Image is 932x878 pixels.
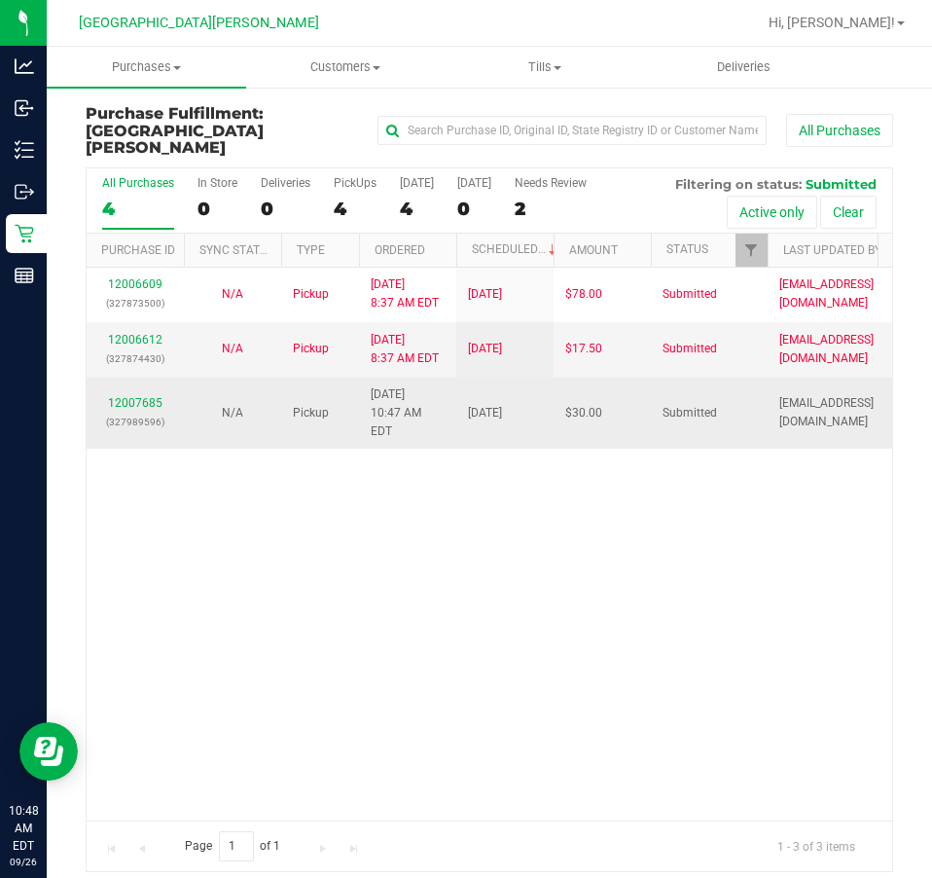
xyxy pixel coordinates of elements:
span: [DATE] 10:47 AM EDT [371,385,445,442]
iframe: Resource center [19,722,78,781]
div: 4 [102,198,174,220]
span: [DATE] 8:37 AM EDT [371,331,439,368]
a: Sync Status [199,243,274,257]
p: (327989596) [98,413,172,431]
button: Clear [820,196,877,229]
span: Hi, [PERSON_NAME]! [769,15,895,30]
span: [GEOGRAPHIC_DATA][PERSON_NAME] [86,122,264,158]
a: Deliveries [644,47,843,88]
span: Pickup [293,340,329,358]
div: 0 [457,198,491,220]
div: In Store [197,176,237,190]
a: Amount [569,243,618,257]
div: 0 [261,198,310,220]
span: Submitted [663,340,717,358]
inline-svg: Analytics [15,56,34,76]
span: Filtering on status: [675,176,802,192]
a: Scheduled [472,242,560,256]
inline-svg: Inbound [15,98,34,118]
p: (327873500) [98,294,172,312]
span: Pickup [293,404,329,422]
span: Submitted [806,176,877,192]
span: Page of 1 [168,831,297,861]
a: Ordered [375,243,425,257]
button: N/A [222,340,243,358]
a: Purchase ID [101,243,175,257]
a: 12006612 [108,333,162,347]
a: Type [297,243,325,257]
input: 1 [219,831,254,861]
span: Submitted [663,285,717,304]
inline-svg: Reports [15,266,34,285]
span: [DATE] 8:37 AM EDT [371,275,439,312]
span: [DATE] [468,285,502,304]
div: Deliveries [261,176,310,190]
span: Customers [247,58,445,76]
div: 4 [400,198,434,220]
p: (327874430) [98,349,172,368]
div: 4 [334,198,376,220]
a: Customers [246,47,446,88]
button: N/A [222,285,243,304]
div: [DATE] [457,176,491,190]
span: $17.50 [565,340,602,358]
input: Search Purchase ID, Original ID, State Registry ID or Customer Name... [377,116,767,145]
span: $78.00 [565,285,602,304]
span: [GEOGRAPHIC_DATA][PERSON_NAME] [79,15,319,31]
a: Last Updated By [783,243,881,257]
button: Active only [727,196,817,229]
div: Needs Review [515,176,587,190]
div: All Purchases [102,176,174,190]
span: Not Applicable [222,287,243,301]
span: [DATE] [468,404,502,422]
span: 1 - 3 of 3 items [762,831,871,860]
a: Filter [735,234,768,267]
button: All Purchases [786,114,893,147]
a: Status [666,242,708,256]
a: Tills [446,47,645,88]
span: Submitted [663,404,717,422]
button: N/A [222,404,243,422]
span: Not Applicable [222,406,243,420]
span: $30.00 [565,404,602,422]
div: PickUps [334,176,376,190]
span: [DATE] [468,340,502,358]
p: 09/26 [9,855,38,869]
span: Pickup [293,285,329,304]
span: Tills [447,58,644,76]
a: 12007685 [108,396,162,410]
span: Not Applicable [222,342,243,355]
div: [DATE] [400,176,434,190]
span: Purchases [47,58,246,76]
inline-svg: Retail [15,224,34,243]
a: Purchases [47,47,246,88]
inline-svg: Outbound [15,182,34,201]
div: 2 [515,198,587,220]
p: 10:48 AM EDT [9,802,38,855]
span: Deliveries [691,58,797,76]
a: 12006609 [108,277,162,291]
h3: Purchase Fulfillment: [86,105,355,157]
div: 0 [197,198,237,220]
inline-svg: Inventory [15,140,34,160]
